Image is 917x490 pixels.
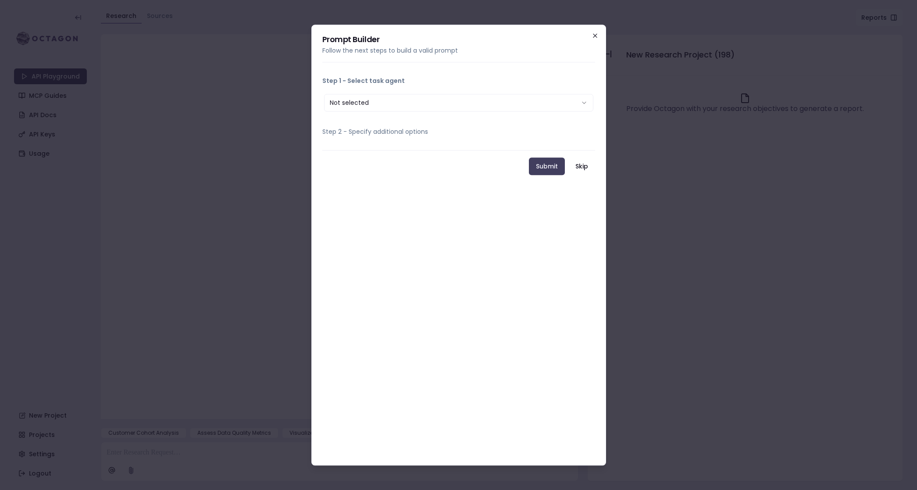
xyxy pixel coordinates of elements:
[322,69,595,92] button: Step 1 - Select task agent
[322,92,595,113] div: Step 1 - Select task agent
[322,46,595,55] p: Follow the next steps to build a valid prompt
[322,120,595,143] button: Step 2 - Specify additional options
[529,157,565,175] button: Submit
[322,36,595,43] h2: Prompt Builder
[568,157,595,175] button: Skip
